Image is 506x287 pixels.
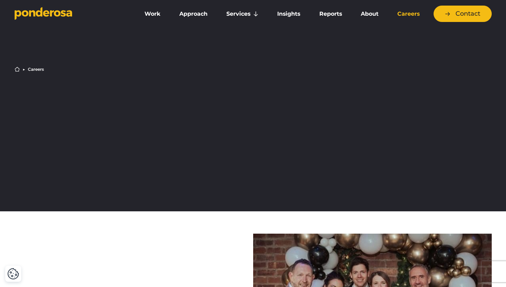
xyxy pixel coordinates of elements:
button: Cookie Settings [7,268,19,280]
a: Careers [389,7,428,21]
a: Contact [434,6,492,22]
a: Go to homepage [15,7,126,21]
li: ▶︎ [23,67,25,71]
a: Home [15,67,20,72]
a: About [353,7,387,21]
img: Revisit consent button [7,268,19,280]
a: Services [218,7,266,21]
a: Approach [171,7,216,21]
a: Insights [269,7,308,21]
li: Careers [28,67,44,71]
a: Reports [311,7,350,21]
a: Work [137,7,169,21]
